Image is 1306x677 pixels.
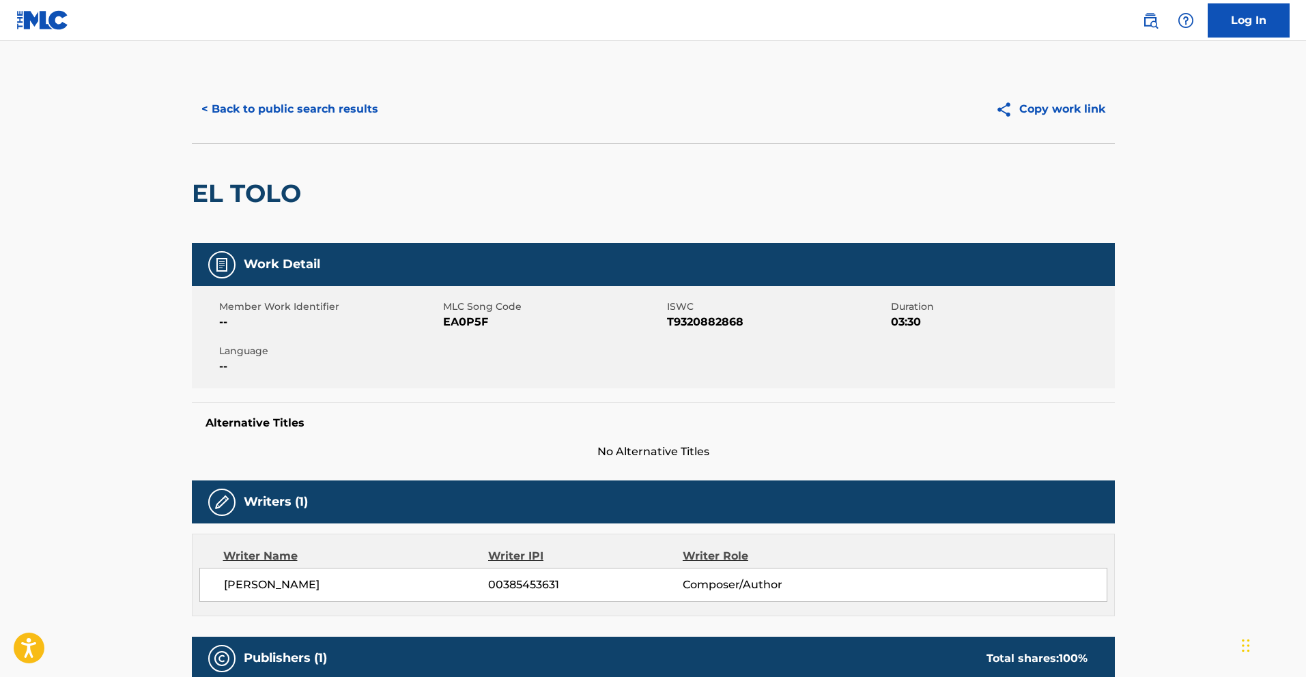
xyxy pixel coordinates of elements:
[1208,3,1290,38] a: Log In
[488,548,683,564] div: Writer IPI
[1238,611,1306,677] iframe: Chat Widget
[443,300,664,314] span: MLC Song Code
[192,178,308,209] h2: EL TOLO
[1059,652,1088,665] span: 100 %
[219,344,440,358] span: Language
[244,650,327,666] h5: Publishers (1)
[488,577,682,593] span: 00385453631
[244,257,320,272] h5: Work Detail
[214,650,230,667] img: Publishers
[443,314,664,330] span: EA0P5F
[891,300,1111,314] span: Duration
[1137,7,1164,34] a: Public Search
[224,577,489,593] span: [PERSON_NAME]
[986,92,1115,126] button: Copy work link
[219,300,440,314] span: Member Work Identifier
[219,358,440,375] span: --
[1142,12,1159,29] img: search
[667,314,888,330] span: T9320882868
[1172,7,1199,34] div: Help
[219,314,440,330] span: --
[1242,625,1250,666] div: Drag
[192,444,1115,460] span: No Alternative Titles
[986,650,1088,667] div: Total shares:
[891,314,1111,330] span: 03:30
[244,494,308,510] h5: Writers (1)
[683,548,860,564] div: Writer Role
[995,101,1019,118] img: Copy work link
[667,300,888,314] span: ISWC
[1178,12,1194,29] img: help
[214,257,230,273] img: Work Detail
[192,92,388,126] button: < Back to public search results
[214,494,230,510] img: Writers
[223,548,489,564] div: Writer Name
[205,416,1101,430] h5: Alternative Titles
[683,577,860,593] span: Composer/Author
[16,10,69,30] img: MLC Logo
